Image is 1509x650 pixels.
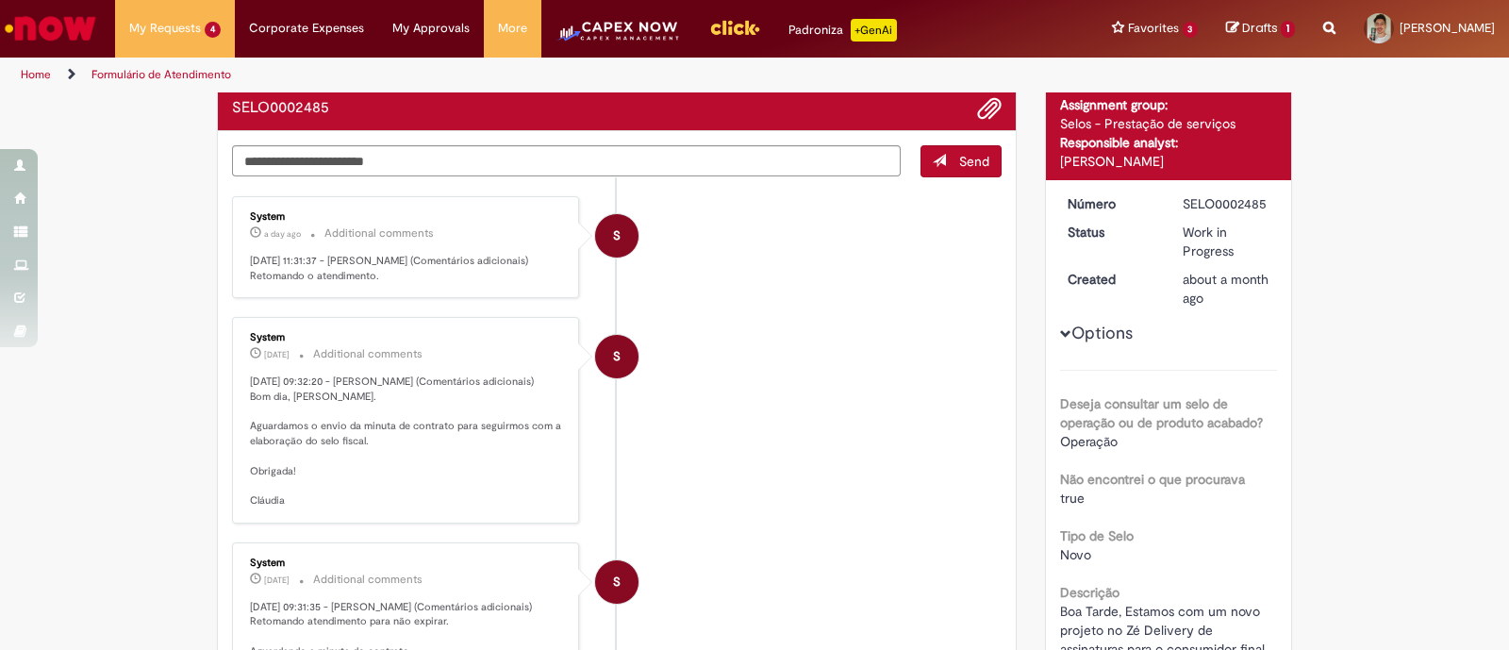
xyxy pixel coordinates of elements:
span: S [613,334,621,379]
b: Descrição [1060,584,1119,601]
small: Additional comments [324,225,434,242]
div: Assignment group: [1060,95,1278,114]
span: [DATE] [264,575,290,586]
a: Home [21,67,51,82]
span: 1 [1281,21,1295,38]
div: Work in Progress [1183,223,1270,260]
small: Additional comments [313,572,423,588]
div: Selos - Prestação de serviços [1060,114,1278,133]
div: System [595,560,638,604]
b: Tipo de Selo [1060,527,1134,544]
div: System [250,332,564,343]
div: SELO0002485 [1183,194,1270,213]
span: Corporate Expenses [249,19,364,38]
span: Send [959,153,989,170]
span: S [613,213,621,258]
a: Drafts [1226,20,1295,38]
a: Formulário de Atendimento [91,67,231,82]
small: Additional comments [313,346,423,362]
span: 3 [1183,22,1199,38]
span: [DATE] [264,349,290,360]
span: Operação [1060,433,1118,450]
ul: Page breadcrumbs [14,58,992,92]
div: [PERSON_NAME] [1060,152,1278,171]
button: Send [920,145,1002,177]
span: My Requests [129,19,201,38]
b: Não encontrei o que procurava [1060,471,1245,488]
textarea: Type your message here... [232,145,901,177]
span: 4 [205,22,221,38]
span: My Approvals [392,19,470,38]
p: +GenAi [851,19,897,42]
span: S [613,559,621,605]
span: Favorites [1128,19,1179,38]
div: System [595,214,638,258]
span: true [1060,490,1085,507]
button: Add attachments [977,96,1002,121]
time: 29/08/2025 15:44:25 [1183,271,1269,307]
span: Novo [1060,546,1091,563]
b: Deseja consultar um selo de operação ou de produto acabado? [1060,395,1263,431]
div: 29/08/2025 15:44:25 [1183,270,1270,308]
div: System [595,335,638,378]
h2: SELO0002485 Ticket history [232,100,329,117]
span: about a month ago [1183,271,1269,307]
span: More [498,19,527,38]
time: 29/09/2025 11:31:40 [264,228,301,240]
dt: Created [1053,270,1169,289]
span: Drafts [1242,19,1278,37]
img: click_logo_yellow_360x200.png [709,13,760,42]
dt: Status [1053,223,1169,242]
p: [DATE] 09:32:20 - [PERSON_NAME] (Comentários adicionais) Bom dia, [PERSON_NAME]. Aguardamos o env... [250,375,564,508]
div: Responsible analyst: [1060,133,1278,152]
div: Padroniza [788,19,897,42]
span: a day ago [264,228,301,240]
p: [DATE] 11:31:37 - [PERSON_NAME] (Comentários adicionais) Retomando o atendimento. [250,254,564,283]
img: CapexLogo5.png [556,19,681,57]
div: System [250,558,564,569]
dt: Número [1053,194,1169,213]
span: [PERSON_NAME] [1400,20,1495,36]
time: 22/09/2025 09:31:36 [264,575,290,586]
img: ServiceNow [2,9,99,47]
time: 22/09/2025 09:32:22 [264,349,290,360]
div: System [250,211,564,223]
